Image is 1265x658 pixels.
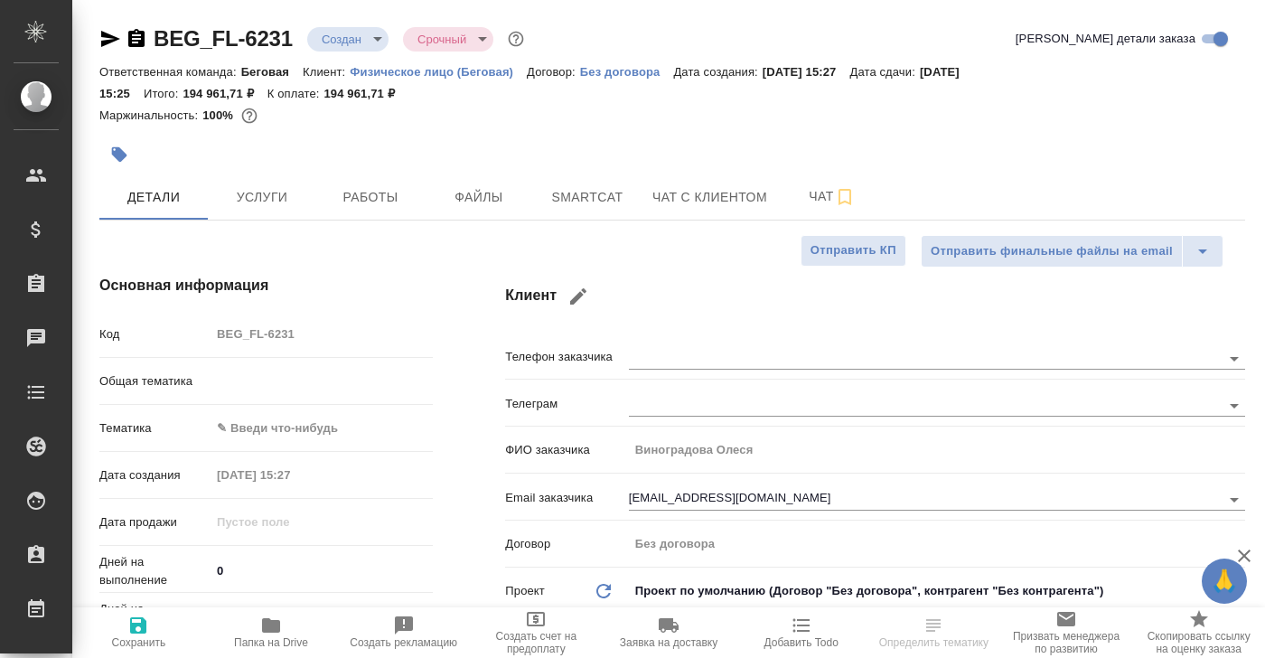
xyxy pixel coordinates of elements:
[267,87,324,100] p: К оплате:
[211,509,369,535] input: Пустое поле
[144,87,183,100] p: Итого:
[505,348,628,366] p: Телефон заказчика
[211,462,369,488] input: Пустое поле
[241,65,303,79] p: Беговая
[1011,630,1122,655] span: Призвать менеджера по развитию
[112,636,166,649] span: Сохранить
[763,65,850,79] p: [DATE] 15:27
[337,607,470,658] button: Создать рекламацию
[234,636,308,649] span: Папка на Drive
[154,26,293,51] a: BEG_FL-6231
[735,607,867,658] button: Добавить Todo
[1209,562,1240,600] span: 🙏
[327,186,414,209] span: Работы
[505,441,628,459] p: ФИО заказчика
[931,241,1173,262] span: Отправить финальные файлы на email
[99,275,433,296] h4: Основная информация
[1016,30,1195,48] span: [PERSON_NAME] детали заказа
[303,65,350,79] p: Клиент:
[412,32,472,47] button: Срочный
[238,104,261,127] button: 0.00 RUB;
[211,605,433,631] input: Пустое поле
[801,235,906,267] button: Отправить КП
[205,607,338,658] button: Папка на Drive
[629,437,1245,463] input: Пустое поле
[811,240,896,261] span: Отправить КП
[99,553,211,589] p: Дней на выполнение
[99,65,241,79] p: Ответственная команда:
[307,27,389,52] div: Создан
[834,186,856,208] svg: Подписаться
[470,607,603,658] button: Создать счет на предоплату
[436,186,522,209] span: Файлы
[323,87,408,100] p: 194 961,71 ₽
[99,108,202,122] p: Маржинальность:
[183,87,267,100] p: 194 961,71 ₽
[99,466,211,484] p: Дата создания
[316,32,367,47] button: Создан
[211,366,433,397] div: ​
[673,65,762,79] p: Дата создания:
[879,636,989,649] span: Определить тематику
[202,108,238,122] p: 100%
[350,63,527,79] a: Физическое лицо (Беговая)
[505,275,1245,318] h4: Клиент
[211,558,433,584] input: ✎ Введи что-нибудь
[72,607,205,658] button: Сохранить
[350,636,457,649] span: Создать рекламацию
[211,321,433,347] input: Пустое поле
[1202,559,1247,604] button: 🙏
[544,186,631,209] span: Smartcat
[505,489,628,507] p: Email заказчика
[99,135,139,174] button: Добавить тэг
[849,65,919,79] p: Дата сдачи:
[350,65,527,79] p: Физическое лицо (Беговая)
[921,235,1183,268] button: Отправить финальные файлы на email
[789,185,876,208] span: Чат
[652,186,767,209] span: Чат с клиентом
[1143,630,1254,655] span: Скопировать ссылку на оценку заказа
[481,630,592,655] span: Создать счет на предоплату
[764,636,838,649] span: Добавить Todo
[580,63,674,79] a: Без договора
[629,531,1245,557] input: Пустое поле
[505,395,628,413] p: Телеграм
[867,607,1000,658] button: Определить тематику
[110,186,197,209] span: Детали
[620,636,717,649] span: Заявка на доставку
[99,325,211,343] p: Код
[219,186,305,209] span: Услуги
[921,235,1223,268] div: split button
[504,27,528,51] button: Доп статусы указывают на важность/срочность заказа
[1222,346,1247,371] button: Open
[99,419,211,437] p: Тематика
[403,27,493,52] div: Создан
[505,535,628,553] p: Договор
[505,582,545,600] p: Проект
[1222,487,1247,512] button: Open
[1222,393,1247,418] button: Open
[99,372,211,390] p: Общая тематика
[580,65,674,79] p: Без договора
[99,28,121,50] button: Скопировать ссылку для ЯМессенджера
[99,513,211,531] p: Дата продажи
[99,600,211,636] p: Дней на выполнение (авт.)
[603,607,736,658] button: Заявка на доставку
[527,65,580,79] p: Договор:
[126,28,147,50] button: Скопировать ссылку
[211,413,433,444] div: ✎ Введи что-нибудь
[1132,607,1265,658] button: Скопировать ссылку на оценку заказа
[217,419,411,437] div: ✎ Введи что-нибудь
[1000,607,1133,658] button: Призвать менеджера по развитию
[629,576,1245,606] div: Проект по умолчанию (Договор "Без договора", контрагент "Без контрагента")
